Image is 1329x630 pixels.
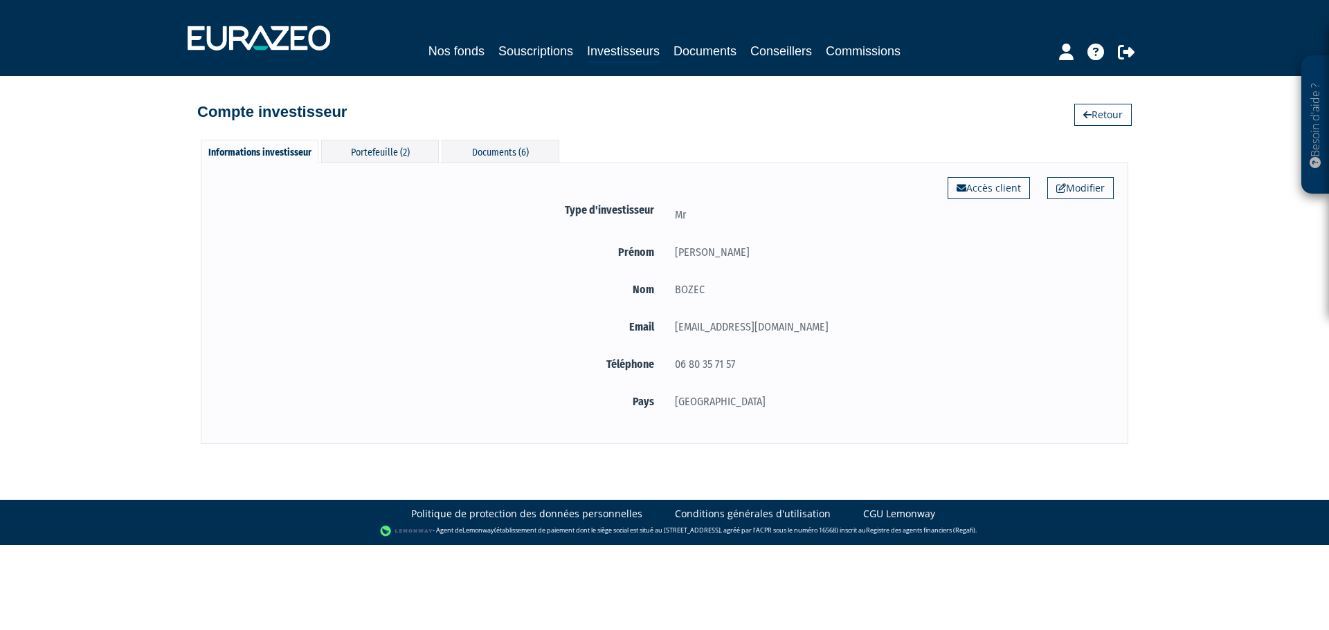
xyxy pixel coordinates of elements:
[664,393,1114,410] div: [GEOGRAPHIC_DATA]
[587,41,660,63] a: Investisseurs
[215,355,664,373] label: Téléphone
[750,41,812,61] a: Conseillers
[866,526,975,535] a: Registre des agents financiers (Regafi)
[664,355,1114,373] div: 06 80 35 71 57
[428,41,485,61] a: Nos fonds
[1074,104,1132,126] a: Retour
[462,526,494,535] a: Lemonway
[411,507,642,521] a: Politique de protection des données personnelles
[664,243,1114,261] div: [PERSON_NAME]
[664,318,1114,335] div: [EMAIL_ADDRESS][DOMAIN_NAME]
[664,281,1114,298] div: BOZEC
[215,243,664,261] label: Prénom
[498,41,573,61] a: Souscriptions
[664,206,1114,223] div: Mr
[1047,177,1114,199] a: Modifier
[673,41,736,61] a: Documents
[826,41,901,61] a: Commissions
[1308,63,1323,187] p: Besoin d'aide ?
[675,507,831,521] a: Conditions générales d'utilisation
[201,140,318,163] div: Informations investisseur
[14,524,1315,538] div: - Agent de (établissement de paiement dont le siège social est situé au [STREET_ADDRESS], agréé p...
[197,104,347,120] h4: Compte investisseur
[215,281,664,298] label: Nom
[863,507,935,521] a: CGU Lemonway
[948,177,1030,199] a: Accès client
[188,26,330,50] img: 1732889491-logotype_eurazeo_blanc_rvb.png
[321,140,439,163] div: Portefeuille (2)
[215,393,664,410] label: Pays
[215,201,664,219] label: Type d'investisseur
[380,524,433,538] img: logo-lemonway.png
[215,318,664,335] label: Email
[442,140,559,163] div: Documents (6)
